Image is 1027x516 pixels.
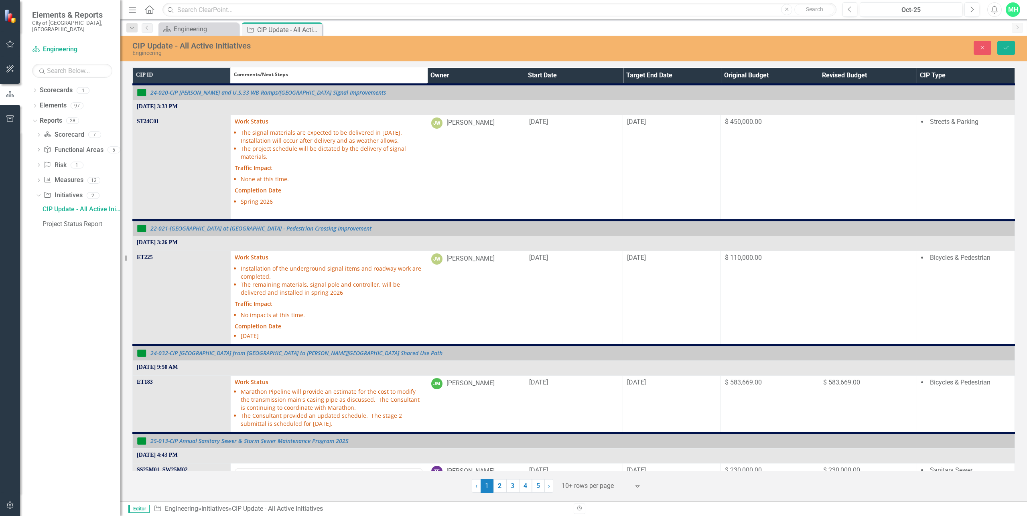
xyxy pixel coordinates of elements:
div: CIP Update - All Active Initiatives [232,505,323,512]
span: Elements & Reports [32,10,112,20]
img: ClearPoint Strategy [4,9,18,23]
a: 24-020-CIP [PERSON_NAME] and U.S.33 WB Ramps/[GEOGRAPHIC_DATA] Signal Improvements [150,89,1011,95]
li: No impacts at this time. [241,311,422,319]
a: 2 [493,479,506,493]
span: Search [806,6,823,12]
li: The remaining materials, signal pole and controller, will be delivered and installed in spring 2026 [241,281,422,297]
span: Bicycles & Pedestrian [930,378,990,386]
a: Engineering [160,24,237,34]
span: Bicycles & Pedestrian [930,254,990,261]
a: 22-021-[GEOGRAPHIC_DATA] at [GEOGRAPHIC_DATA] - Pedestrian Crossing Improvement [150,225,1011,231]
span: [DATE] [627,466,646,474]
strong: Work Status [235,117,268,125]
div: TF [431,466,442,477]
a: Project Status Report [41,218,120,231]
div: JW [431,117,442,129]
div: [DATE] 9:50 AM [137,363,1011,371]
div: CIP Update - All Active Initiatives [132,41,633,50]
div: [PERSON_NAME] [447,379,495,388]
strong: Traffic Impact [235,300,272,308]
div: Project Status Report [43,221,120,228]
span: › [548,482,550,490]
div: 97 [71,102,83,109]
div: CIP Update - All Active Initiatives [257,25,320,35]
a: Initiatives [43,191,82,200]
div: 28 [66,117,79,124]
strong: Work Status [235,253,268,261]
button: Search [794,4,834,15]
span: [DATE] [627,118,646,125]
a: Elements [40,101,67,110]
a: Engineering [32,45,112,54]
li: Marathon Pipeline will provide an estimate for the cost to modify the transmission main's casing ... [241,388,422,412]
input: Search Below... [32,64,112,78]
a: CIP Update - All Active Initiatives [41,203,120,216]
a: 24-032-CIP [GEOGRAPHIC_DATA] from [GEOGRAPHIC_DATA] to [PERSON_NAME][GEOGRAPHIC_DATA] Shared Use ... [150,350,1011,356]
a: Initiatives [201,505,229,512]
span: [DATE] [529,254,548,261]
span: ET183 [137,379,153,385]
a: Measures [43,176,83,185]
span: $ 583,669.00 [725,378,762,386]
div: 5 [108,146,120,153]
img: On Target [137,436,146,446]
span: [DATE] [627,254,646,261]
img: On Target [137,224,146,233]
span: Editor [128,505,150,513]
a: 5 [532,479,545,493]
div: Engineering [132,50,633,56]
li: Spring 2026 [241,198,422,206]
strong: Traffic Impact [235,164,272,172]
span: [DATE] [529,378,548,386]
div: [DATE] 4:43 PM [137,451,1011,459]
strong: Work Status [235,378,268,386]
div: Oct-25 [863,5,960,15]
li: The project schedule will be dictated by the delivery of signal materials. [241,145,422,161]
span: [DATE] [529,118,548,125]
span: $ 110,000.00 [725,254,762,261]
input: Search ClearPoint... [162,3,836,17]
div: » » [154,504,568,514]
img: On Target [137,88,146,97]
button: MH [1006,2,1020,17]
span: $ 230,000.00 [823,466,860,474]
div: 7 [88,132,101,138]
li: The signal materials are expected to be delivered in [DATE]. Installation will occur after delive... [241,129,422,145]
a: 25-013-CIP Annual Sanitary Sewer & Storm Sewer Maintenance Program 2025 [150,438,1011,444]
div: [PERSON_NAME] [447,254,495,263]
a: Scorecard [43,130,84,140]
div: 1 [77,87,89,94]
a: Risk [43,161,66,170]
li: Installation of the underground signal items and roadway work are completed. [241,265,422,281]
a: 3 [506,479,519,493]
span: 1 [481,479,493,493]
div: [PERSON_NAME] [447,467,495,476]
a: 4 [519,479,532,493]
a: Functional Areas [43,146,103,155]
div: [PERSON_NAME] [447,118,495,127]
span: $ 230,000.00 [725,466,762,474]
div: JW [431,253,442,265]
strong: Completion Date [235,322,281,330]
div: 13 [87,177,100,184]
span: [DATE] [627,378,646,386]
span: [DATE] [529,466,548,474]
a: Reports [40,116,62,125]
span: $ 583,669.00 [823,378,860,386]
li: [DATE] [241,332,422,340]
div: [DATE] 3:33 PM [137,103,1011,111]
span: ET225 [137,254,153,260]
span: SS25M01, SW25M02 [137,467,188,473]
small: City of [GEOGRAPHIC_DATA], [GEOGRAPHIC_DATA] [32,20,112,33]
img: On Target [137,348,146,358]
div: 2 [87,192,99,199]
div: 1 [71,162,83,168]
span: ‹ [475,482,477,490]
a: Scorecards [40,86,73,95]
span: Streets & Parking [930,118,978,125]
span: Sanitary Sewer [930,466,972,474]
li: The Consultant provided an updated schedule. The stage 2 submittal is scheduled for [DATE]. [241,412,422,428]
div: Engineering [174,24,237,34]
span: $ 450,000.00 [725,118,762,125]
